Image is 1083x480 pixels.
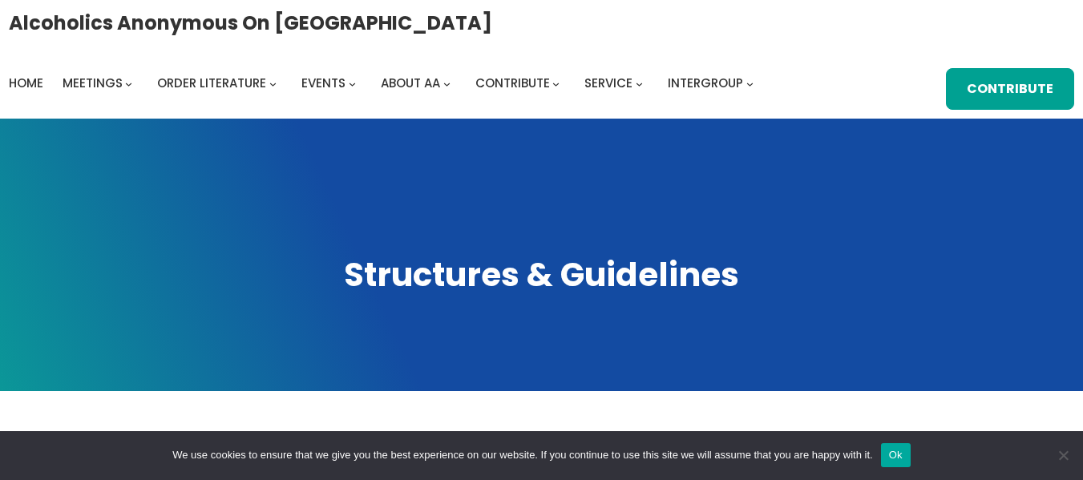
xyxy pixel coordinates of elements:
[63,72,123,95] a: Meetings
[125,79,132,87] button: Meetings submenu
[636,79,643,87] button: Service submenu
[16,252,1067,296] h1: Structures & Guidelines
[584,75,632,91] span: Service
[443,79,451,87] button: About AA submenu
[668,72,743,95] a: Intergroup
[381,75,440,91] span: About AA
[63,75,123,91] span: Meetings
[881,443,911,467] button: Ok
[475,75,550,91] span: Contribute
[172,447,872,463] span: We use cookies to ensure that we give you the best experience on our website. If you continue to ...
[668,75,743,91] span: Intergroup
[9,75,43,91] span: Home
[301,72,346,95] a: Events
[9,72,759,95] nav: Intergroup
[475,72,550,95] a: Contribute
[157,75,266,91] span: Order Literature
[946,68,1074,110] a: Contribute
[9,6,492,40] a: Alcoholics Anonymous on [GEOGRAPHIC_DATA]
[269,79,277,87] button: Order Literature submenu
[301,75,346,91] span: Events
[584,72,632,95] a: Service
[552,79,560,87] button: Contribute submenu
[349,79,356,87] button: Events submenu
[1055,447,1071,463] span: No
[9,72,43,95] a: Home
[746,79,754,87] button: Intergroup submenu
[381,72,440,95] a: About AA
